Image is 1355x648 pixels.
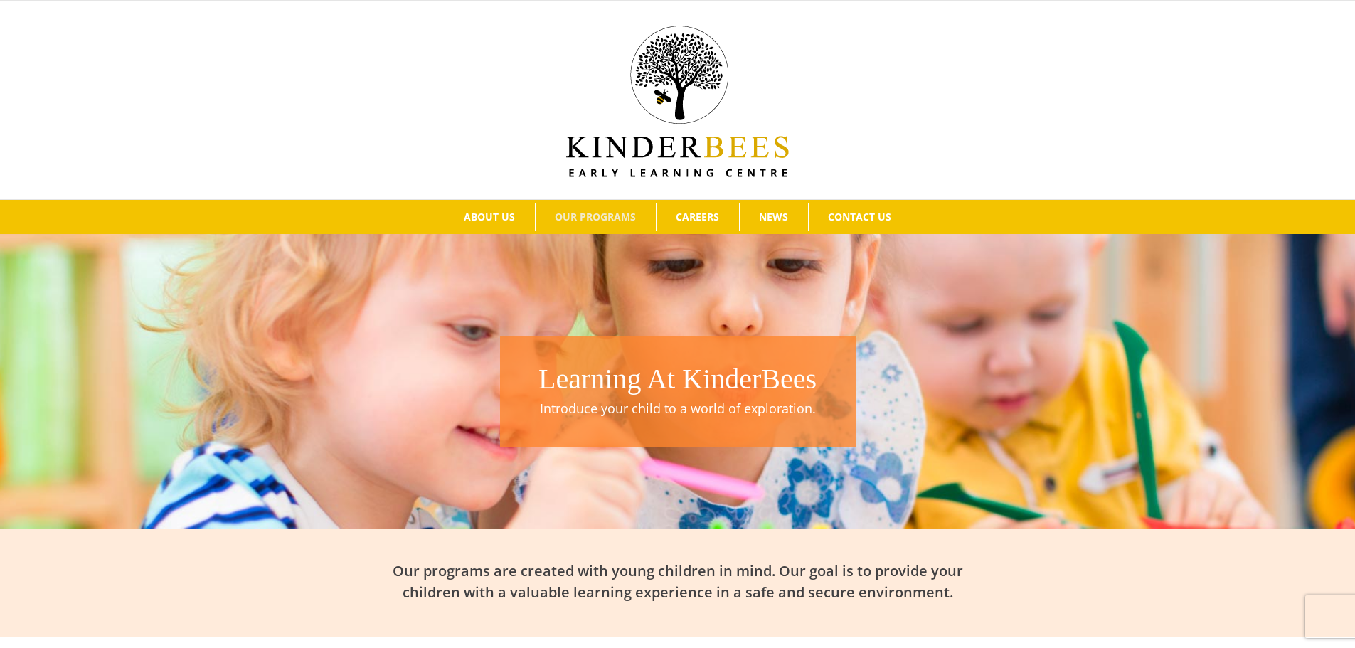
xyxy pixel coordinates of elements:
[365,561,991,603] h2: Our programs are created with young children in mind. Our goal is to provide your children with a...
[676,212,719,222] span: CAREERS
[21,200,1334,234] nav: Main Menu
[464,212,515,222] span: ABOUT US
[555,212,636,222] span: OUR PROGRAMS
[536,203,656,231] a: OUR PROGRAMS
[507,399,849,418] p: Introduce your child to a world of exploration.
[759,212,788,222] span: NEWS
[740,203,808,231] a: NEWS
[445,203,535,231] a: ABOUT US
[507,359,849,399] h1: Learning At KinderBees
[566,26,789,177] img: Kinder Bees Logo
[657,203,739,231] a: CAREERS
[809,203,911,231] a: CONTACT US
[828,212,891,222] span: CONTACT US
